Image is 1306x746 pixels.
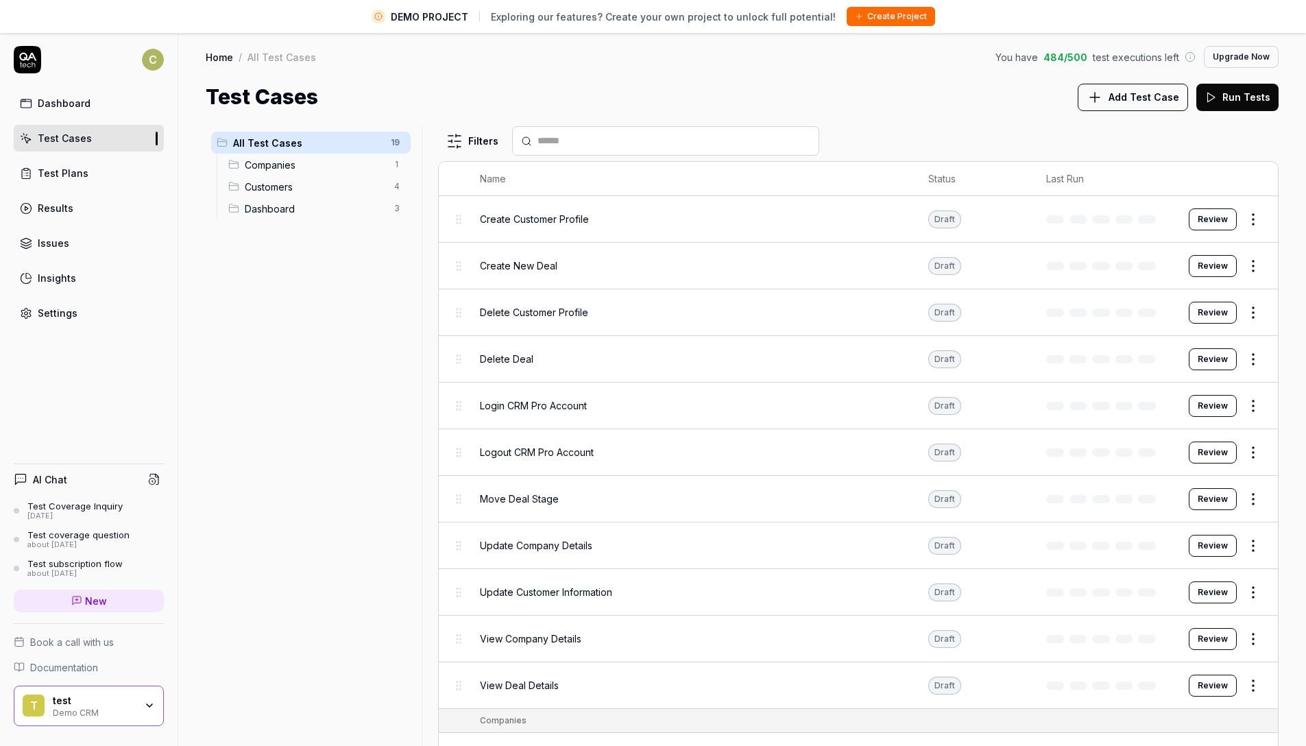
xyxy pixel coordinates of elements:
[1043,50,1087,64] span: 484 / 500
[1189,302,1237,324] button: Review
[1189,675,1237,697] button: Review
[223,197,411,219] div: Drag to reorderDashboard3
[480,258,557,273] span: Create New Deal
[928,490,961,508] div: Draft
[223,176,411,197] div: Drag to reorderCustomers4
[480,352,533,366] span: Delete Deal
[928,583,961,601] div: Draft
[439,569,1278,616] tr: Update Customer InformationDraftReview
[38,306,77,320] div: Settings
[480,398,587,413] span: Login CRM Pro Account
[928,444,961,461] div: Draft
[480,585,612,599] span: Update Customer Information
[439,243,1278,289] tr: Create New DealDraftReview
[480,305,588,320] span: Delete Customer Profile
[27,558,123,569] div: Test subscription flow
[245,180,386,194] span: Customers
[389,200,405,217] span: 3
[480,445,594,459] span: Logout CRM Pro Account
[995,50,1038,64] span: You have
[14,635,164,649] a: Book a call with us
[27,529,130,540] div: Test coverage question
[85,594,107,608] span: New
[245,202,386,216] span: Dashboard
[391,10,468,24] span: DEMO PROJECT
[223,154,411,176] div: Drag to reorderCompanies1
[1189,348,1237,370] button: Review
[14,265,164,291] a: Insights
[14,125,164,152] a: Test Cases
[1189,535,1237,557] button: Review
[206,50,233,64] a: Home
[491,10,836,24] span: Exploring our features? Create your own project to unlock full potential!
[466,162,915,196] th: Name
[14,501,164,521] a: Test Coverage Inquiry[DATE]
[1078,84,1188,111] button: Add Test Case
[233,136,383,150] span: All Test Cases
[438,128,507,155] button: Filters
[439,383,1278,429] tr: Login CRM Pro AccountDraftReview
[1189,442,1237,464] button: Review
[38,131,92,145] div: Test Cases
[385,134,405,151] span: 19
[439,476,1278,522] tr: Move Deal StageDraftReview
[439,196,1278,243] tr: Create Customer ProfileDraftReview
[239,50,242,64] div: /
[38,271,76,285] div: Insights
[480,678,559,693] span: View Deal Details
[33,472,67,487] h4: AI Chat
[928,257,961,275] div: Draft
[14,529,164,550] a: Test coverage questionabout [DATE]
[30,660,98,675] span: Documentation
[14,230,164,256] a: Issues
[14,300,164,326] a: Settings
[1196,84,1279,111] button: Run Tests
[439,429,1278,476] tr: Logout CRM Pro AccountDraftReview
[928,630,961,648] div: Draft
[14,590,164,612] a: New
[439,289,1278,336] tr: Delete Customer ProfileDraftReview
[53,695,135,707] div: test
[38,166,88,180] div: Test Plans
[14,195,164,221] a: Results
[439,522,1278,569] tr: Update Company DetailsDraftReview
[915,162,1032,196] th: Status
[142,46,164,73] button: C
[38,236,69,250] div: Issues
[53,706,135,717] div: Demo CRM
[14,660,164,675] a: Documentation
[480,714,527,727] div: Companies
[1189,581,1237,603] button: Review
[1189,395,1237,417] button: Review
[14,558,164,579] a: Test subscription flowabout [DATE]
[1189,208,1237,230] button: Review
[928,210,961,228] div: Draft
[14,686,164,727] button: ttestDemo CRM
[30,635,114,649] span: Book a call with us
[847,7,935,26] button: Create Project
[928,350,961,368] div: Draft
[247,50,316,64] div: All Test Cases
[27,501,123,512] div: Test Coverage Inquiry
[439,336,1278,383] tr: Delete DealDraftReview
[439,616,1278,662] tr: View Company DetailsDraftReview
[928,397,961,415] div: Draft
[1189,628,1237,650] button: Review
[206,82,318,112] h1: Test Cases
[1189,488,1237,510] button: Review
[1032,162,1175,196] th: Last Run
[1109,90,1179,104] span: Add Test Case
[23,695,45,717] span: t
[27,540,130,550] div: about [DATE]
[928,677,961,695] div: Draft
[1189,255,1237,277] button: Review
